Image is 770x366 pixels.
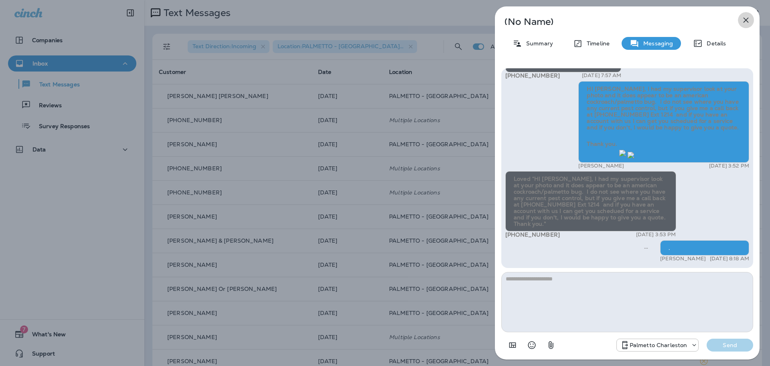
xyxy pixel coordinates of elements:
[710,256,749,262] p: [DATE] 8:18 AM
[587,85,742,147] span: HI [PERSON_NAME], I had my supervisor look at your photo and it does appear to be an american coc...
[660,240,749,256] div: .
[644,244,648,251] span: Sent
[660,256,706,262] p: [PERSON_NAME]
[578,163,624,169] p: [PERSON_NAME]
[524,337,540,353] button: Select an emoji
[619,150,626,156] img: tr-number-icon.svg
[628,152,634,158] img: tr-number-icon.svg
[505,231,560,238] span: [PHONE_NUMBER]
[709,163,749,169] p: [DATE] 3:52 PM
[505,72,560,79] span: [PHONE_NUMBER]
[703,40,726,47] p: Details
[514,175,669,227] span: Loved “HI [PERSON_NAME], I had my supervisor look at your photo and it does appear to be an ameri...
[636,231,676,238] p: [DATE] 3:53 PM
[505,18,723,25] p: (No Name)
[522,40,553,47] p: Summary
[639,40,673,47] p: Messaging
[583,40,610,47] p: Timeline
[617,340,699,350] div: +1 (843) 277-8322
[582,72,621,79] p: [DATE] 7:57 AM
[630,342,687,348] p: Palmetto Charleston
[505,337,521,353] button: Add in a premade template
